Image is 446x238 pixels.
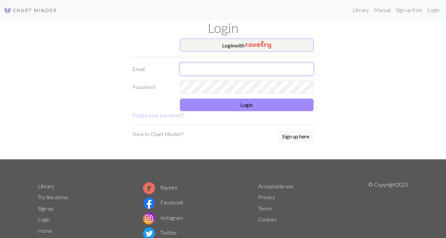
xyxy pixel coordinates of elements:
a: Instagram [143,214,183,221]
img: Instagram logo [143,212,155,224]
a: Acceptable use [258,183,293,189]
a: Terms [258,205,272,211]
a: Sign up free [393,3,425,17]
label: Email [128,63,176,75]
button: Sign up here [278,130,314,143]
h1: Login [34,20,412,36]
a: Twitter [143,229,177,236]
img: Ravelry [246,41,271,49]
a: Sign up [38,205,53,211]
img: Ravelry logo [143,182,155,194]
a: Login [38,216,50,222]
a: Login [425,3,442,17]
a: Manual [371,3,393,17]
p: New to Chart Minder? [132,130,183,138]
a: Library [38,183,54,189]
button: Login [180,99,314,111]
label: Password [128,81,176,93]
a: Cookies [258,216,277,222]
a: Facebook [143,199,184,205]
img: Facebook logo [143,197,155,209]
a: Library [350,3,371,17]
a: Home [38,227,52,234]
a: Privacy [258,194,275,200]
a: Try the demo [38,194,68,200]
a: Ravelry [143,184,178,191]
img: Logo [4,6,57,14]
button: Loginwith [180,39,314,52]
a: Forgot your password? [132,112,184,118]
